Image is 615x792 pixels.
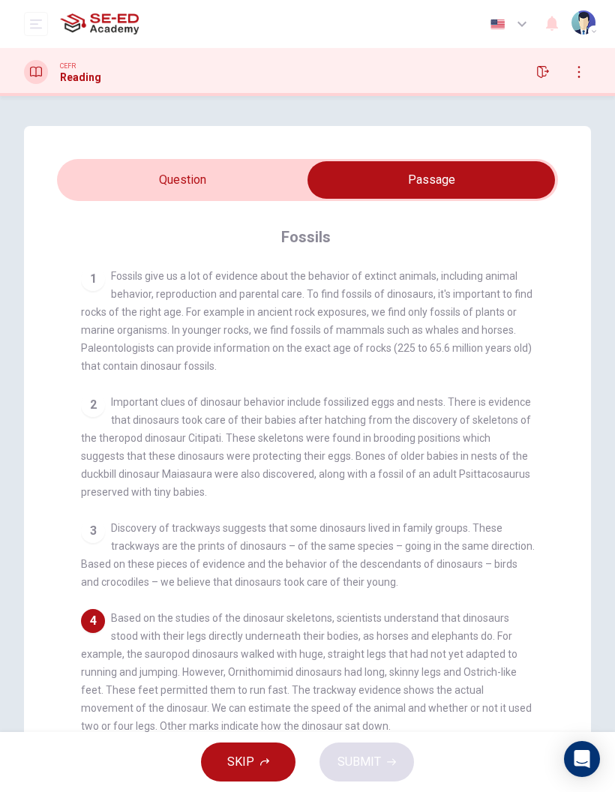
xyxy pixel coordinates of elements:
span: Based on the studies of the dinosaur skeletons, scientists understand that dinosaurs stood with t... [81,612,532,732]
span: Fossils give us a lot of evidence about the behavior of extinct animals, including animal behavio... [81,270,532,372]
div: 4 [81,609,105,633]
img: SE-ED Academy logo [60,9,139,39]
div: 1 [81,267,105,291]
h1: Reading [60,71,101,83]
h4: Fossils [281,225,331,249]
span: Important clues of dinosaur behavior include fossilized eggs and nests. There is evidence that di... [81,396,531,498]
img: en [488,19,507,30]
button: SKIP [201,742,295,781]
span: CEFR [60,61,76,71]
div: Open Intercom Messenger [564,741,600,777]
img: Profile picture [571,10,595,34]
span: Discovery of trackways suggests that some dinosaurs lived in family groups. These trackways are t... [81,522,535,588]
div: 3 [81,519,105,543]
div: 2 [81,393,105,417]
span: SKIP [227,751,254,772]
button: open mobile menu [24,12,48,36]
